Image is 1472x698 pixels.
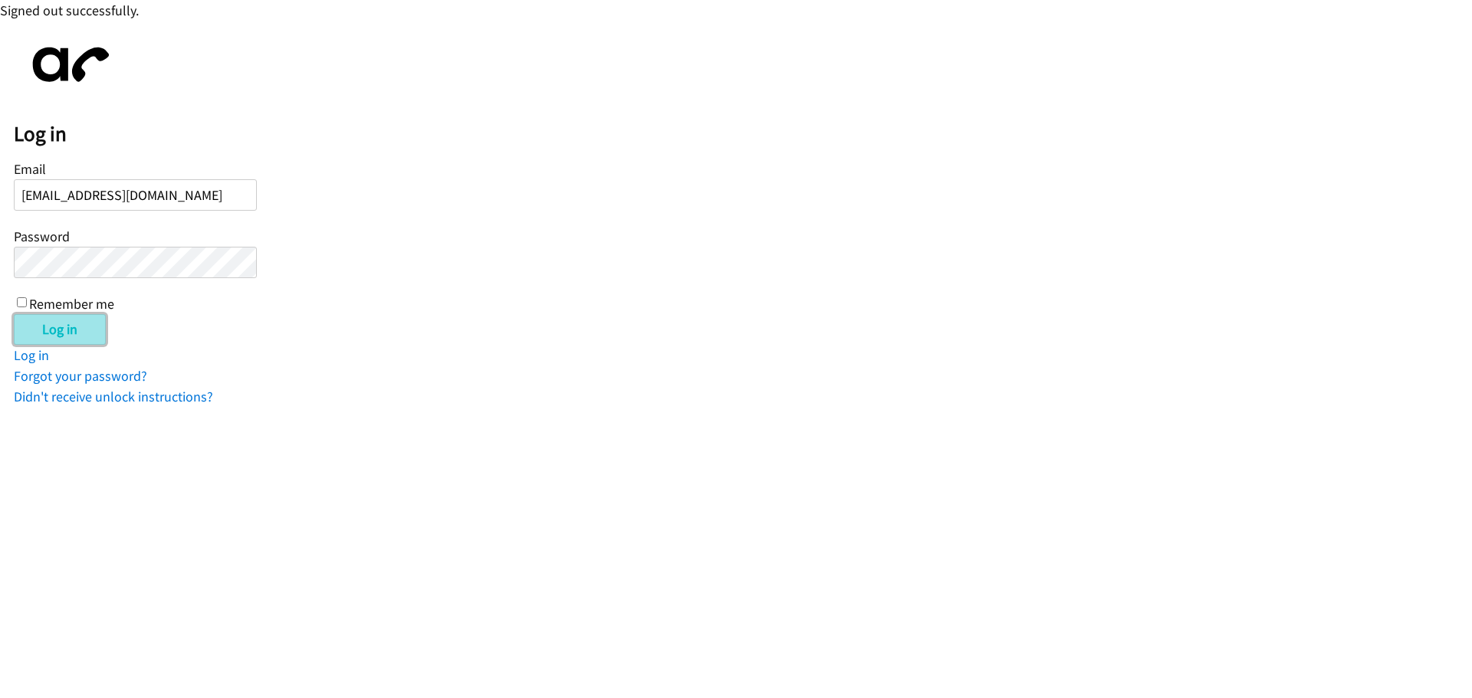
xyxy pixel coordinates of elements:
[14,388,213,405] a: Didn't receive unlock instructions?
[14,228,70,245] label: Password
[14,34,121,95] img: aphone-8a226864a2ddd6a5e75d1ebefc011f4aa8f32683c2d82f3fb0802fe031f96514.svg
[14,121,1472,147] h2: Log in
[14,346,49,364] a: Log in
[14,367,147,385] a: Forgot your password?
[29,295,114,313] label: Remember me
[14,160,46,178] label: Email
[14,314,106,345] input: Log in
